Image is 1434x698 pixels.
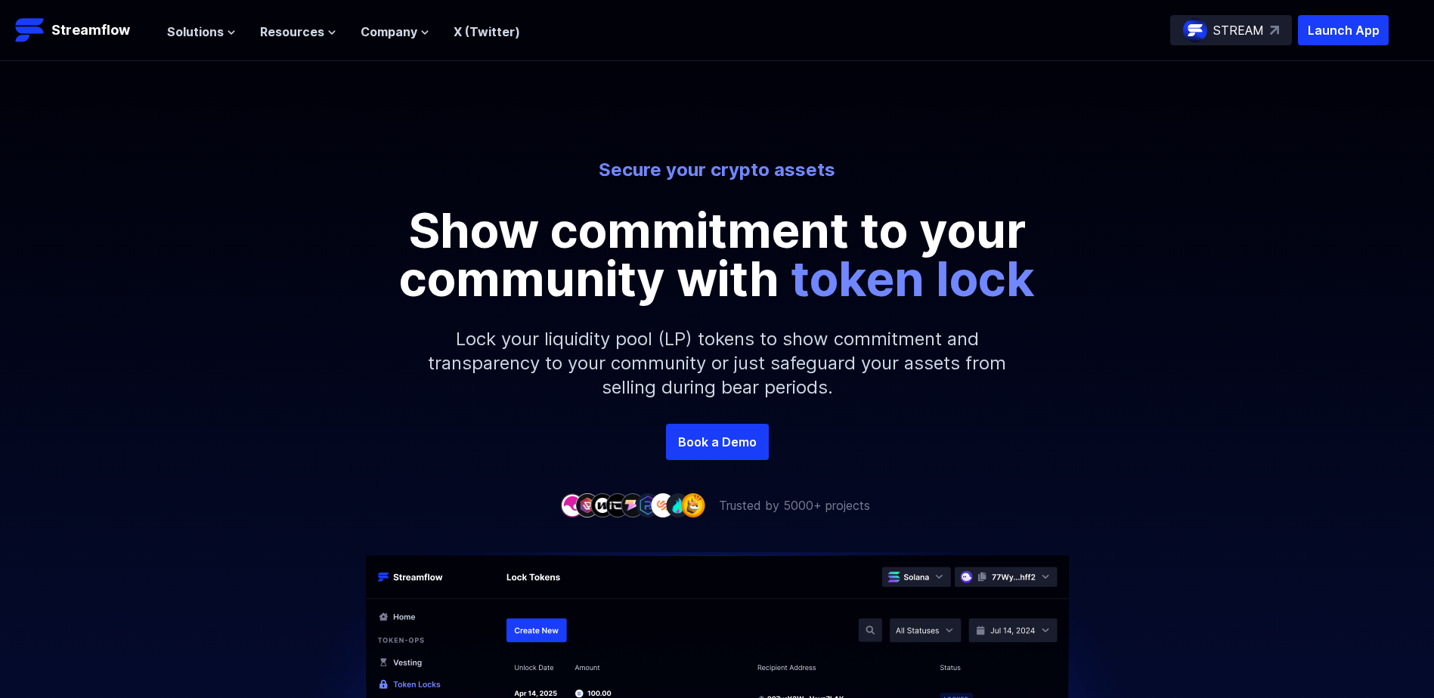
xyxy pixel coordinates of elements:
button: Company [361,23,429,41]
button: Resources [260,23,336,41]
p: Show commitment to your community with [377,206,1058,303]
p: Lock your liquidity pool (LP) tokens to show commitment and transparency to your community or jus... [392,303,1042,424]
img: company-4 [606,493,630,517]
p: Secure your crypto assets [299,158,1136,182]
span: Company [361,23,417,41]
span: Resources [260,23,324,41]
p: STREAM [1213,21,1264,39]
a: STREAM [1170,15,1292,45]
span: token lock [791,249,1035,307]
a: Streamflow [15,15,152,45]
img: Streamflow Logo [15,15,45,45]
img: company-1 [560,493,584,517]
img: streamflow-logo-circle.png [1183,18,1207,42]
p: Trusted by 5000+ projects [719,496,870,514]
p: Streamflow [51,20,130,41]
button: Launch App [1298,15,1389,45]
img: company-3 [590,493,615,517]
button: Solutions [167,23,236,41]
img: company-8 [666,493,690,517]
img: company-6 [636,493,660,517]
img: company-9 [681,493,705,517]
a: X (Twitter) [454,24,520,39]
span: Solutions [167,23,224,41]
a: Book a Demo [666,424,769,460]
img: top-right-arrow.svg [1270,26,1279,35]
img: company-2 [575,493,599,517]
img: company-7 [651,493,675,517]
img: company-5 [621,493,645,517]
